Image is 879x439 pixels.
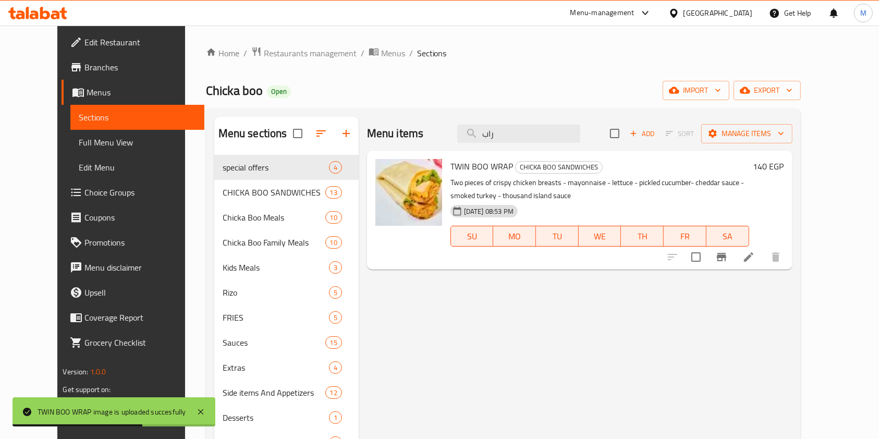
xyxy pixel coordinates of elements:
a: Edit Restaurant [62,30,204,55]
span: Manage items [710,127,784,140]
p: Two pieces of crispy chicken breasts - mayonnaise - lettuce - pickled cucumber- cheddar sauce - s... [450,176,749,202]
a: Menus [62,80,204,105]
button: Manage items [701,124,792,143]
div: Side items And Appetizers12 [214,380,359,405]
button: Branch-specific-item [709,245,734,270]
span: Add item [626,126,659,142]
span: Sections [417,47,447,59]
span: TH [625,229,660,244]
a: Edit Menu [70,155,204,180]
button: MO [493,226,536,247]
div: Kids Meals3 [214,255,359,280]
span: M [860,7,866,19]
span: [DATE] 08:53 PM [460,206,518,216]
span: Select section first [659,126,701,142]
a: Coupons [62,205,204,230]
span: 13 [326,188,341,198]
nav: breadcrumb [206,46,801,60]
div: items [329,261,342,274]
span: Version: [63,365,88,379]
span: Get support on: [63,383,111,396]
span: TWIN BOO WRAP [450,158,513,174]
div: items [329,411,342,424]
span: Side items And Appetizers [223,386,325,399]
span: 15 [326,338,341,348]
span: 5 [329,313,341,323]
button: Add section [334,121,359,146]
a: Sections [70,105,204,130]
div: FRIES5 [214,305,359,330]
span: Kids Meals [223,261,329,274]
h6: 140 EGP [753,159,784,174]
a: Branches [62,55,204,80]
div: Sauces [223,336,325,349]
a: Restaurants management [251,46,357,60]
span: Sections [79,111,196,124]
span: Menus [87,86,196,99]
div: Chicka Boo Meals10 [214,205,359,230]
span: FR [668,229,702,244]
div: Extras4 [214,355,359,380]
span: 4 [329,363,341,373]
button: SA [706,226,749,247]
span: TU [540,229,575,244]
div: items [325,386,342,399]
span: 1 [329,413,341,423]
div: Chicka Boo Family Meals10 [214,230,359,255]
span: Chicka boo [206,79,263,102]
span: Choice Groups [84,186,196,199]
span: SU [455,229,490,244]
div: TWIN BOO WRAP image is uploaded succesfully [38,406,186,418]
button: TU [536,226,579,247]
span: Full Menu View [79,136,196,149]
div: items [325,336,342,349]
img: TWIN BOO WRAP [375,159,442,226]
a: Upsell [62,280,204,305]
div: Sauces15 [214,330,359,355]
span: Coupons [84,211,196,224]
span: Chicka Boo Meals [223,211,325,224]
span: CHICKA BOO SANDWICHES [223,186,325,199]
span: Chicka Boo Family Meals [223,236,325,249]
span: Desserts [223,411,329,424]
span: 10 [326,238,341,248]
span: 10 [326,213,341,223]
span: 5 [329,288,341,298]
div: Menu-management [570,7,634,19]
div: Rizo5 [214,280,359,305]
span: WE [583,229,617,244]
button: FR [664,226,706,247]
button: import [663,81,729,100]
button: export [734,81,801,100]
li: / [361,47,364,59]
div: items [329,361,342,374]
a: Menus [369,46,405,60]
a: Promotions [62,230,204,255]
div: Desserts1 [214,405,359,430]
span: Restaurants management [264,47,357,59]
a: Support.OpsPlatform [63,393,129,407]
span: Grocery Checklist [84,336,196,349]
span: Select to update [685,246,707,268]
button: WE [579,226,621,247]
span: Promotions [84,236,196,249]
button: TH [621,226,664,247]
a: Home [206,47,239,59]
span: 1.0.0 [90,365,106,379]
div: [GEOGRAPHIC_DATA] [683,7,752,19]
span: 12 [326,388,341,398]
div: items [325,211,342,224]
a: Edit menu item [742,251,755,263]
span: SA [711,229,745,244]
span: Select section [604,123,626,144]
span: Edit Menu [79,161,196,174]
button: SU [450,226,494,247]
span: CHICKA BOO SANDWICHES [516,161,602,173]
a: Full Menu View [70,130,204,155]
span: MO [497,229,532,244]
